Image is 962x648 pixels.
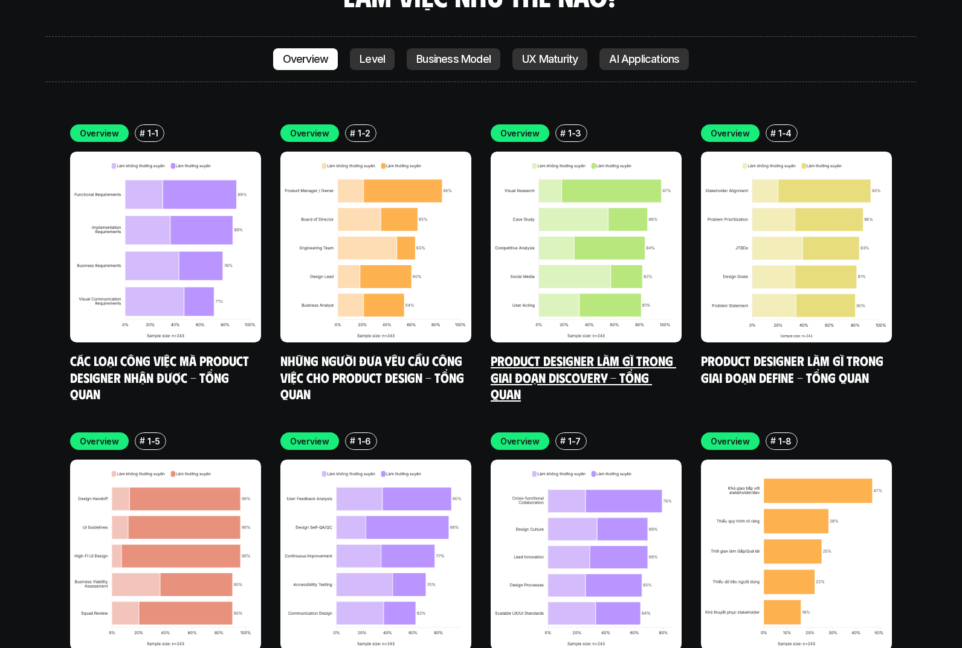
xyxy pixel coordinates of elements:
[360,53,385,65] p: Level
[290,435,329,448] p: Overview
[80,435,119,448] p: Overview
[711,127,750,140] p: Overview
[80,127,119,140] p: Overview
[350,436,355,445] h6: #
[350,129,355,138] h6: #
[140,129,145,138] h6: #
[770,436,776,445] h6: #
[512,48,587,70] a: UX Maturity
[140,436,145,445] h6: #
[280,352,467,402] a: Những người đưa yêu cầu công việc cho Product Design - Tổng quan
[290,127,329,140] p: Overview
[358,127,370,140] p: 1-2
[609,53,679,65] p: AI Applications
[500,435,540,448] p: Overview
[416,53,491,65] p: Business Model
[283,53,329,65] p: Overview
[568,127,581,140] p: 1-3
[491,352,676,402] a: Product Designer làm gì trong giai đoạn Discovery - Tổng quan
[701,352,886,385] a: Product Designer làm gì trong giai đoạn Define - Tổng quan
[711,435,750,448] p: Overview
[522,53,578,65] p: UX Maturity
[560,129,566,138] h6: #
[147,127,158,140] p: 1-1
[778,435,792,448] p: 1-8
[358,435,371,448] p: 1-6
[70,352,252,402] a: Các loại công việc mà Product Designer nhận được - Tổng quan
[568,435,581,448] p: 1-7
[407,48,500,70] a: Business Model
[273,48,338,70] a: Overview
[147,435,160,448] p: 1-5
[560,436,566,445] h6: #
[778,127,792,140] p: 1-4
[350,48,395,70] a: Level
[770,129,776,138] h6: #
[500,127,540,140] p: Overview
[599,48,689,70] a: AI Applications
